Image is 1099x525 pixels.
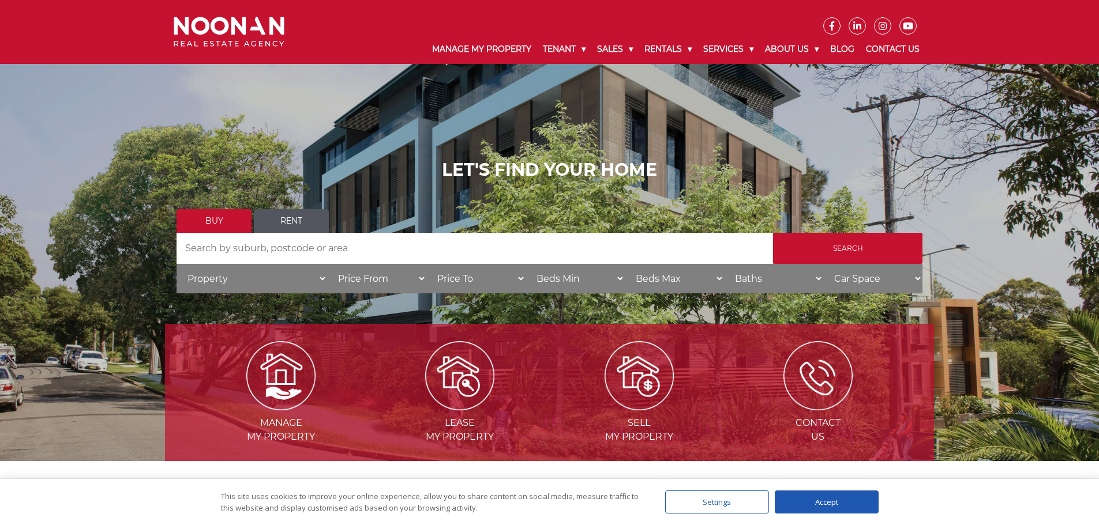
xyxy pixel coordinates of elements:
a: Rent [254,209,329,233]
img: Manage my Property [246,341,316,410]
div: Settings [665,490,769,513]
a: Sales [591,35,639,64]
span: Contact Us [730,416,906,444]
img: Lease my property [425,341,494,410]
input: Search by suburb, postcode or area [177,233,773,264]
a: Rentals [639,35,697,64]
a: Lease my property Leasemy Property [372,369,548,442]
div: This site uses cookies to improve your online experience, allow you to share content on social me... [221,490,642,513]
img: ICONS [783,341,853,410]
a: Sell my property Sellmy Property [551,369,727,442]
a: Contact Us [860,35,925,64]
span: Sell my Property [551,416,727,444]
a: About Us [759,35,824,64]
img: Sell my property [605,341,674,410]
span: Manage my Property [193,416,369,444]
a: Manage My Property [426,35,537,64]
input: Search [773,233,922,264]
a: Blog [824,35,860,64]
a: Tenant [537,35,591,64]
a: Manage my Property Managemy Property [193,369,369,442]
a: Buy [177,209,252,233]
a: Services [697,35,759,64]
h1: LET'S FIND YOUR HOME [177,160,922,180]
img: Noonan Real Estate Agency [174,17,284,47]
span: Lease my Property [372,416,548,444]
a: ICONS ContactUs [730,369,906,442]
div: Accept [775,490,879,513]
